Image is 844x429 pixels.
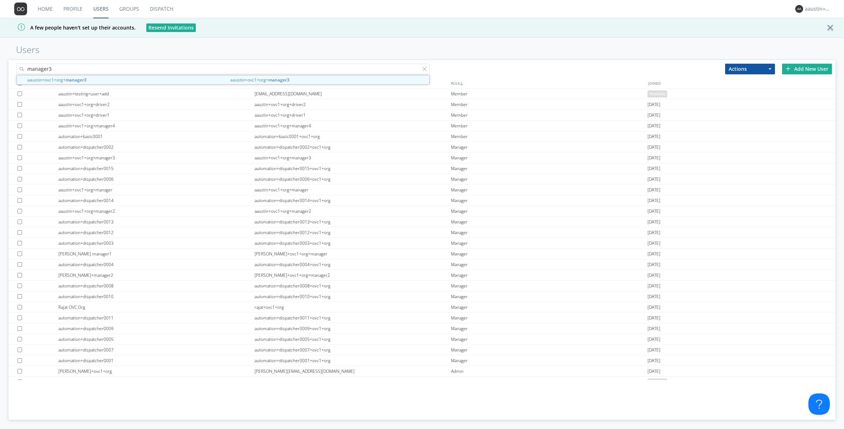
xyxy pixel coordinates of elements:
a: automation+dispatcher0008automation+dispatcher0008+ovc1+orgManager[DATE] [9,281,836,291]
div: Member [451,110,648,120]
div: automation+dispatcher0006 [58,174,255,184]
a: automation+dispatcher0006automation+dispatcher0006+ovc1+orgManager[DATE] [9,174,836,185]
div: automation+dispatcher0005+ovc1+org [255,334,451,344]
div: Manager [451,174,648,184]
div: Manager [451,291,648,302]
div: [PERSON_NAME]+ovc1+org [58,366,255,376]
a: automation+dispatcher0009automation+dispatcher0009+ovc1+orgManager[DATE] [9,323,836,334]
div: Member [451,89,648,99]
a: automation+dispatcher0005automation+dispatcher0005+ovc1+orgManager[DATE] [9,334,836,345]
div: automation+dispatcher0004 [58,259,255,270]
div: automation+dispatcher0014+ovc1+org [255,195,451,206]
div: automation+dispatcher0015 [58,163,255,174]
div: automation+dispatcher0010 [58,291,255,302]
div: automation+dispatcher0013+ovc1+org [255,217,451,227]
span: [DATE] [648,185,660,195]
div: Manager [451,281,648,291]
span: [DATE] [648,99,660,110]
div: [PERSON_NAME]+manager2 [58,270,255,280]
span: [DATE] [648,174,660,185]
div: Rajat OVC Org [58,302,255,312]
a: aaustin+testing+user+add[EMAIL_ADDRESS][DOMAIN_NAME]Memberpending [9,89,836,99]
span: [DATE] [648,227,660,238]
div: Manager [451,302,648,312]
a: aaustin+ovc1+org+manageraaustin+ovc1+org+managerManager[DATE] [9,185,836,195]
div: [PERSON_NAME]+ovc1+org+manager [255,249,451,259]
div: automation+dispatcher0012 [58,227,255,238]
strong: manager3 [268,77,289,83]
div: aaustin+ovc1+org+manager4 [58,121,255,131]
div: automation+dispatcher0002+ovc1+org [255,142,451,152]
span: [DATE] [648,291,660,302]
div: aaustin+ovc1+org+manager2 [255,206,451,216]
span: [DATE] [648,355,660,366]
div: aaustin+ovc1+org+manager3 [58,153,255,163]
div: [PERSON_NAME] manager1 [58,249,255,259]
span: [DATE] [648,142,660,153]
div: Manager [451,249,648,259]
div: [PERSON_NAME][EMAIL_ADDRESS][DOMAIN_NAME] [255,377,451,387]
button: Resend Invitations [146,23,196,32]
div: automation+dispatcher0001+ovc1+org [255,355,451,366]
div: Manager [451,227,648,238]
span: [DATE] [648,259,660,270]
div: [PERSON_NAME][EMAIL_ADDRESS][DOMAIN_NAME] [255,366,451,376]
span: [DATE] [648,110,660,121]
div: Manager [451,142,648,152]
span: [DATE] [648,163,660,174]
span: [DATE] [648,206,660,217]
iframe: Toggle Customer Support [808,393,830,415]
span: [DATE] [648,334,660,345]
a: aaustin+ovc1+org+driver1aaustin+ovc1+org+driver1Member[DATE] [9,110,836,121]
div: rajat+ovc1+org [255,302,451,312]
div: Manager [451,270,648,280]
span: [DATE] [648,323,660,334]
div: Member [451,99,648,110]
a: automation+dispatcher0007automation+dispatcher0007+ovc1+orgManager[DATE] [9,345,836,355]
img: 373638.png [795,5,803,13]
div: automation+dispatcher0013 [58,217,255,227]
a: automation+dispatcher0002automation+dispatcher0002+ovc1+orgManager[DATE] [9,142,836,153]
div: Admin [451,377,648,387]
div: automation+dispatcher0007+ovc1+org [255,345,451,355]
a: [PERSON_NAME]+ovc1+org[PERSON_NAME][EMAIL_ADDRESS][DOMAIN_NAME]Adminpending [9,377,836,387]
a: automation+basic0001automation+basic0001+ovc1+orgMember[DATE] [9,131,836,142]
input: Search users [16,64,430,74]
div: [EMAIL_ADDRESS][DOMAIN_NAME] [255,89,451,99]
div: Manager [451,313,648,323]
a: automation+dispatcher0013automation+dispatcher0013+ovc1+orgManager[DATE] [9,217,836,227]
div: automation+dispatcher0015+ovc1+org [255,163,451,174]
div: aaustin+ovc1+org+driver2 [58,99,255,110]
div: Manager [451,334,648,344]
div: automation+dispatcher0003 [58,238,255,248]
div: automation+dispatcher0009+ovc1+org [255,323,451,334]
div: aaustin+ovc1+org+manager3 [255,153,451,163]
a: automation+dispatcher0010automation+dispatcher0010+ovc1+orgManager[DATE] [9,291,836,302]
div: automation+dispatcher0014 [58,195,255,206]
div: aaustin+ovc1+org [805,5,832,12]
a: [PERSON_NAME] manager1[PERSON_NAME]+ovc1+org+managerManager[DATE] [9,249,836,259]
span: [DATE] [648,121,660,131]
div: automation+dispatcher0004+ovc1+org [255,259,451,270]
div: automation+dispatcher0008 [58,281,255,291]
div: aaustin+ovc1+org+driver1 [255,110,451,120]
img: plus.svg [786,66,791,71]
div: Manager [451,185,648,195]
div: Manager [451,195,648,206]
span: [DATE] [648,366,660,377]
div: Manager [451,238,648,248]
a: aaustin+ovc1+org+manager3aaustin+ovc1+org+manager3Manager[DATE] [9,153,836,163]
a: [PERSON_NAME]+manager2[PERSON_NAME]+ovc1+org+manager2Manager[DATE] [9,270,836,281]
a: [PERSON_NAME]+ovc1+org[PERSON_NAME][EMAIL_ADDRESS][DOMAIN_NAME]Admin[DATE] [9,366,836,377]
button: Actions [725,64,775,74]
div: Manager [451,345,648,355]
span: [DATE] [648,270,660,281]
div: aaustin+testing+user+add [58,89,255,99]
span: [DATE] [648,281,660,291]
div: Manager [451,217,648,227]
span: [DATE] [648,345,660,355]
span: [DATE] [648,195,660,206]
img: 373638.png [14,2,27,15]
div: ROLE [449,78,646,88]
a: automation+dispatcher0014automation+dispatcher0014+ovc1+orgManager[DATE] [9,195,836,206]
